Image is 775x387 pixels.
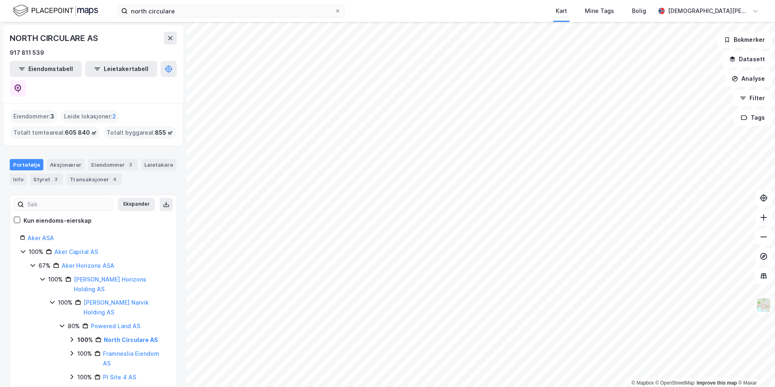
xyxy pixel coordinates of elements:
[668,6,749,16] div: [DEMOGRAPHIC_DATA][PERSON_NAME]
[54,248,98,255] a: Aker Capital AS
[39,261,51,271] div: 67%
[91,322,140,329] a: Powered Land AS
[52,175,60,183] div: 3
[655,380,695,386] a: OpenStreetMap
[68,321,80,331] div: 80%
[111,175,119,183] div: 4
[103,374,136,381] a: Pl Site 4 AS
[66,174,122,185] div: Transaksjoner
[74,276,146,292] a: [PERSON_NAME] Horizons Holding AS
[58,298,73,307] div: 100%
[155,128,173,138] span: 855 ㎡
[10,32,99,45] div: NORTH CIRCULARE AS
[29,247,43,257] div: 100%
[10,48,44,58] div: 917 811 539
[126,161,135,169] div: 3
[141,159,176,170] div: Leietakere
[61,110,119,123] div: Leide lokasjoner :
[756,297,771,313] img: Z
[734,110,772,126] button: Tags
[556,6,567,16] div: Kart
[28,234,54,241] a: Aker ASA
[24,198,113,211] input: Søk
[65,128,97,138] span: 605 840 ㎡
[128,5,334,17] input: Søk på adresse, matrikkel, gårdeiere, leietakere eller personer
[62,262,114,269] a: Aker Horizons ASA
[585,6,614,16] div: Mine Tags
[10,110,58,123] div: Eiendommer :
[733,90,772,106] button: Filter
[77,335,93,345] div: 100%
[118,198,155,211] button: Ekspander
[697,380,737,386] a: Improve this map
[10,174,27,185] div: Info
[88,159,138,170] div: Eiendommer
[13,4,98,18] img: logo.f888ab2527a4732fd821a326f86c7f29.svg
[48,275,63,284] div: 100%
[83,299,149,316] a: [PERSON_NAME] Narvik Holding AS
[30,174,63,185] div: Styret
[47,159,85,170] div: Aksjonærer
[725,71,772,87] button: Analyse
[734,348,775,387] iframe: Chat Widget
[103,350,159,367] a: Framneslia Eiendom AS
[77,349,92,359] div: 100%
[85,61,157,77] button: Leietakertabell
[104,336,158,343] a: North Circulare AS
[717,32,772,48] button: Bokmerker
[10,126,100,139] div: Totalt tomteareal :
[103,126,176,139] div: Totalt byggareal :
[77,372,92,382] div: 100%
[112,112,116,121] span: 2
[632,380,654,386] a: Mapbox
[50,112,54,121] span: 3
[722,51,772,67] button: Datasett
[632,6,646,16] div: Bolig
[10,159,43,170] div: Portefølje
[10,61,82,77] button: Eiendomstabell
[24,216,92,226] div: Kun eiendoms-eierskap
